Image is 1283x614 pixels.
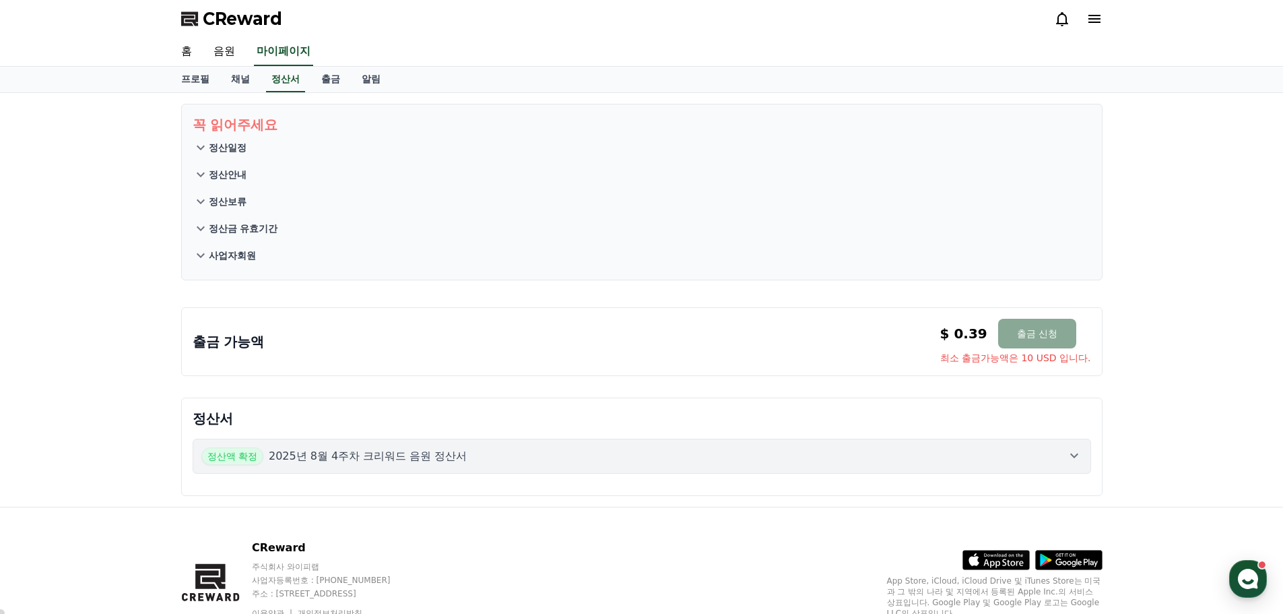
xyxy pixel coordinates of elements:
[209,249,256,262] p: 사업자회원
[266,67,305,92] a: 정산서
[193,439,1091,474] button: 정산액 확정 2025년 8월 4주차 크리워드 음원 정산서
[252,540,416,556] p: CReward
[193,242,1091,269] button: 사업자회원
[269,448,467,464] p: 2025년 8월 4주차 크리워드 음원 정산서
[220,67,261,92] a: 채널
[193,409,1091,428] p: 정산서
[252,588,416,599] p: 주소 : [STREET_ADDRESS]
[940,324,987,343] p: $ 0.39
[310,67,351,92] a: 출금
[203,38,246,66] a: 음원
[193,134,1091,161] button: 정산일정
[254,38,313,66] a: 마이페이지
[209,141,246,154] p: 정산일정
[181,8,282,30] a: CReward
[201,448,263,465] span: 정산액 확정
[193,332,265,351] p: 출금 가능액
[170,67,220,92] a: 프로필
[193,115,1091,134] p: 꼭 읽어주세요
[193,161,1091,188] button: 정산안내
[252,561,416,572] p: 주식회사 와이피랩
[193,215,1091,242] button: 정산금 유효기간
[998,319,1076,348] button: 출금 신청
[193,188,1091,215] button: 정산보류
[209,195,246,208] p: 정산보류
[209,168,246,181] p: 정산안내
[252,575,416,586] p: 사업자등록번호 : [PHONE_NUMBER]
[351,67,391,92] a: 알림
[203,8,282,30] span: CReward
[170,38,203,66] a: 홈
[940,351,1091,365] span: 최소 출금가능액은 10 USD 입니다.
[209,222,278,235] p: 정산금 유효기간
